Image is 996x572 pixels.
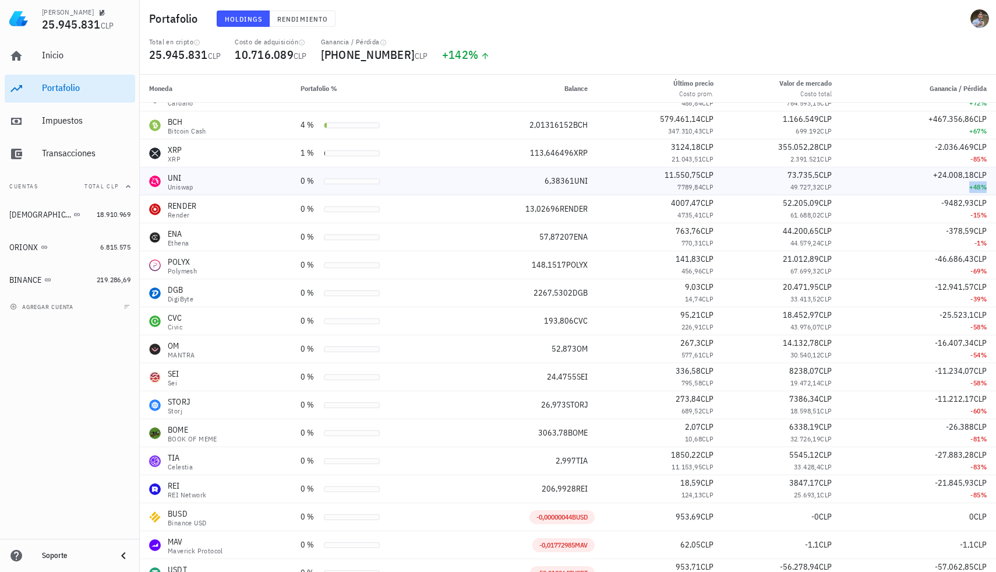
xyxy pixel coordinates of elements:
[7,301,79,313] button: agregar cuenta
[529,120,573,130] span: 2,01316152
[974,394,987,404] span: CLP
[235,47,294,62] span: 10.716.089
[681,406,702,415] span: 689,52
[935,394,974,404] span: -11.212,17
[850,321,987,333] div: -58
[819,142,832,152] span: CLP
[981,183,987,191] span: %
[168,340,195,352] div: OM
[702,322,714,331] span: CLP
[981,406,987,415] span: %
[783,198,819,208] span: 52.205,09
[149,203,161,215] div: RENDER-icon
[981,266,987,275] span: %
[820,266,832,275] span: CLP
[9,275,42,285] div: BINANCE
[946,226,974,236] span: -378,59
[928,114,974,124] span: +467.356,86
[673,89,714,99] div: Costo prom.
[168,324,182,331] div: Civic
[790,294,821,303] span: 33.413,52
[577,371,588,382] span: SEI
[820,238,832,247] span: CLP
[790,155,821,163] span: 2.391.521
[850,237,987,249] div: -1
[701,114,714,124] span: CLP
[301,427,319,439] div: 0 %
[701,226,714,236] span: CLP
[676,254,701,264] span: 141,83
[564,84,588,93] span: Balance
[685,434,702,443] span: 10,68
[168,200,197,212] div: RENDER
[536,513,572,521] span: -0,00000044
[556,455,576,466] span: 2,997
[702,155,714,163] span: CLP
[671,142,701,152] span: 3124,18
[277,15,328,23] span: Rendimiento
[933,170,974,180] span: +24.008,18
[149,427,161,439] div: BOME-icon
[820,183,832,191] span: CLP
[42,82,130,93] div: Portafolio
[577,343,588,354] span: OM
[790,210,821,219] span: 61.688,02
[5,140,135,168] a: Transacciones
[680,338,701,348] span: 267,3
[149,287,161,299] div: DGB-icon
[42,148,130,159] div: Transacciones
[935,142,974,152] span: -2.036.469
[941,198,974,208] span: -9482,93
[5,173,135,201] button: CuentasTotal CLP
[676,511,701,522] span: 953,69
[820,406,832,415] span: CLP
[301,203,319,215] div: 0 %
[291,75,451,103] th: Portafolio %: Sin ordenar. Pulse para ordenar de forma ascendente.
[811,511,819,522] span: -0
[779,89,832,99] div: Costo total
[981,322,987,331] span: %
[544,315,574,326] span: 193,806
[935,254,974,264] span: -46.686,43
[168,396,190,408] div: STORJ
[780,562,819,572] span: -56.278,94
[974,198,987,208] span: CLP
[681,490,702,499] span: 124,13
[786,99,820,107] span: 764.593,15
[850,377,987,389] div: -58
[168,408,190,415] div: Storj
[545,176,574,186] span: 6,38361
[702,183,714,191] span: CLP
[301,343,319,355] div: 0 %
[542,483,576,494] span: 206,9928
[442,49,490,61] div: +142
[796,127,820,135] span: 699.192
[149,315,161,327] div: CVC-icon
[208,51,221,61] span: CLP
[301,147,319,159] div: 1 %
[168,128,206,135] div: Bitcoin Cash
[819,198,832,208] span: CLP
[149,343,161,355] div: OM-icon
[676,394,701,404] span: 273,84
[850,181,987,193] div: +48
[974,142,987,152] span: CLP
[981,99,987,107] span: %
[701,422,714,432] span: CLP
[100,243,130,251] span: 6.815.575
[783,338,819,348] span: 14.132,78
[805,539,819,550] span: -1,1
[790,434,821,443] span: 32.726,19
[676,366,701,376] span: 336,58
[168,172,193,184] div: UNI
[672,155,702,163] span: 21.043,51
[168,352,195,359] div: MANTRA
[685,282,701,292] span: 9,03
[783,310,819,320] span: 18.452,97
[969,511,974,522] span: 0
[790,183,821,191] span: 49.727,32
[701,282,714,292] span: CLP
[974,226,987,236] span: CLP
[702,294,714,303] span: CLP
[685,422,701,432] span: 2,07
